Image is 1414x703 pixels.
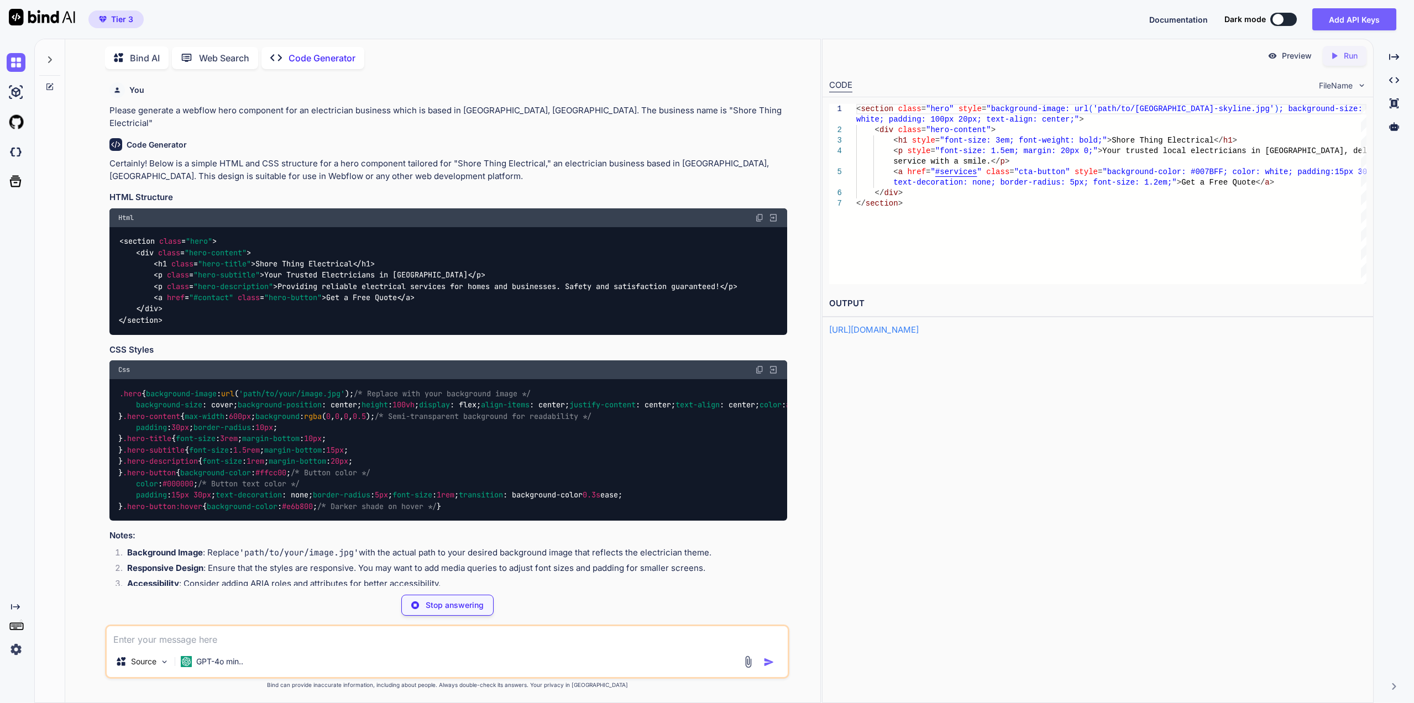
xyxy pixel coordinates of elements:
[829,135,842,146] div: 3
[216,490,282,500] span: text-decoration
[304,411,322,421] span: rgba
[437,490,454,500] span: 1rem
[1000,157,1004,166] span: p
[229,411,251,421] span: 600px
[158,281,163,291] span: p
[861,104,893,113] span: section
[898,146,902,155] span: p
[468,270,485,280] span: </ >
[898,199,902,208] span: >
[159,237,181,246] span: class
[123,411,180,421] span: .hero-content
[354,389,531,398] span: /* Replace with your background image */
[768,365,778,375] img: Open in Browser
[856,104,861,113] span: <
[154,281,277,291] span: < = >
[111,14,133,25] span: Tier 3
[898,167,902,176] span: a
[829,167,842,177] div: 5
[1079,115,1083,124] span: >
[326,445,344,455] span: 15px
[874,188,884,197] span: </
[109,191,787,204] h3: HTML Structure
[118,365,130,374] span: Css
[202,456,242,466] span: font-size
[158,259,167,269] span: h1
[158,270,163,280] span: p
[118,315,163,325] span: </ >
[255,422,273,432] span: 10px
[1149,15,1208,24] span: Documentation
[176,501,202,511] span: :hover
[239,389,345,398] span: 'path/to/your/image.jpg'
[7,113,25,132] img: githubLight
[1112,136,1214,145] span: Shore Thing Electrical
[136,422,167,432] span: padding
[898,188,902,197] span: >
[1265,178,1269,187] span: a
[375,411,591,421] span: /* Semi-transparent background for readability */
[823,291,1373,317] h2: OUTPUT
[109,104,787,129] p: Please generate a webflow hero component for an electrician business which is based in [GEOGRAPHI...
[145,304,158,314] span: div
[419,400,450,410] span: display
[171,490,189,500] span: 15px
[269,456,326,466] span: margin-bottom
[893,157,991,166] span: service with a smile.
[105,681,789,689] p: Bind can provide inaccurate information, including about people. Always double-check its answers....
[481,400,530,410] span: align-items
[829,79,852,92] div: CODE
[898,125,921,134] span: class
[392,490,432,500] span: font-size
[317,501,437,511] span: /* Darker shade on hover */
[193,281,273,291] span: "hero-description"
[255,411,300,421] span: background
[167,281,189,291] span: class
[127,563,203,573] strong: Responsive Design
[131,656,156,667] p: Source
[935,146,1098,155] span: "font-size: 1.5em; margin: 20px 0;"
[926,167,930,176] span: =
[362,400,388,410] span: height
[392,400,415,410] span: 100vh
[7,53,25,72] img: chat
[136,400,202,410] span: background-size
[1098,146,1102,155] span: >
[1102,146,1385,155] span: Your trusted local electricians in [GEOGRAPHIC_DATA], deliver
[193,422,251,432] span: border-radius
[247,456,264,466] span: 1rem
[729,281,733,291] span: p
[1357,81,1366,90] img: chevron down
[991,157,1000,166] span: </
[186,237,212,246] span: "hero"
[1088,104,1093,113] span: (
[238,400,322,410] span: background-position
[991,125,995,134] span: >
[289,51,355,65] p: Code Generator
[118,547,787,562] li: : Replace with the actual path to your desired background image that reflects the electrician theme.
[935,136,940,145] span: =
[986,104,1088,113] span: "background-image: url
[1014,167,1070,176] span: "cta-button"
[160,657,169,667] img: Pick Models
[189,292,233,302] span: "#contact"
[1274,104,1279,113] span: )
[189,445,229,455] span: font-size
[118,562,787,578] li: : Ensure that the styles are responsive. You may want to add media queries to adjust font sizes a...
[476,270,481,280] span: p
[959,104,982,113] span: style
[163,479,193,489] span: #000000
[158,292,163,302] span: a
[207,501,277,511] span: background-color
[1093,104,1274,113] span: 'path/to/[GEOGRAPHIC_DATA]-skyline.jpg'
[326,411,331,421] span: 0
[123,501,176,511] span: .hero-button
[1102,167,1334,176] span: "background-color: #007BFF; color: white; padding:
[353,259,375,269] span: </ >
[282,501,313,511] span: #e6b800
[874,125,879,134] span: <
[239,547,359,558] code: 'path/to/your/image.jpg'
[1107,136,1111,145] span: >
[986,167,1009,176] span: class
[199,51,249,65] p: Web Search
